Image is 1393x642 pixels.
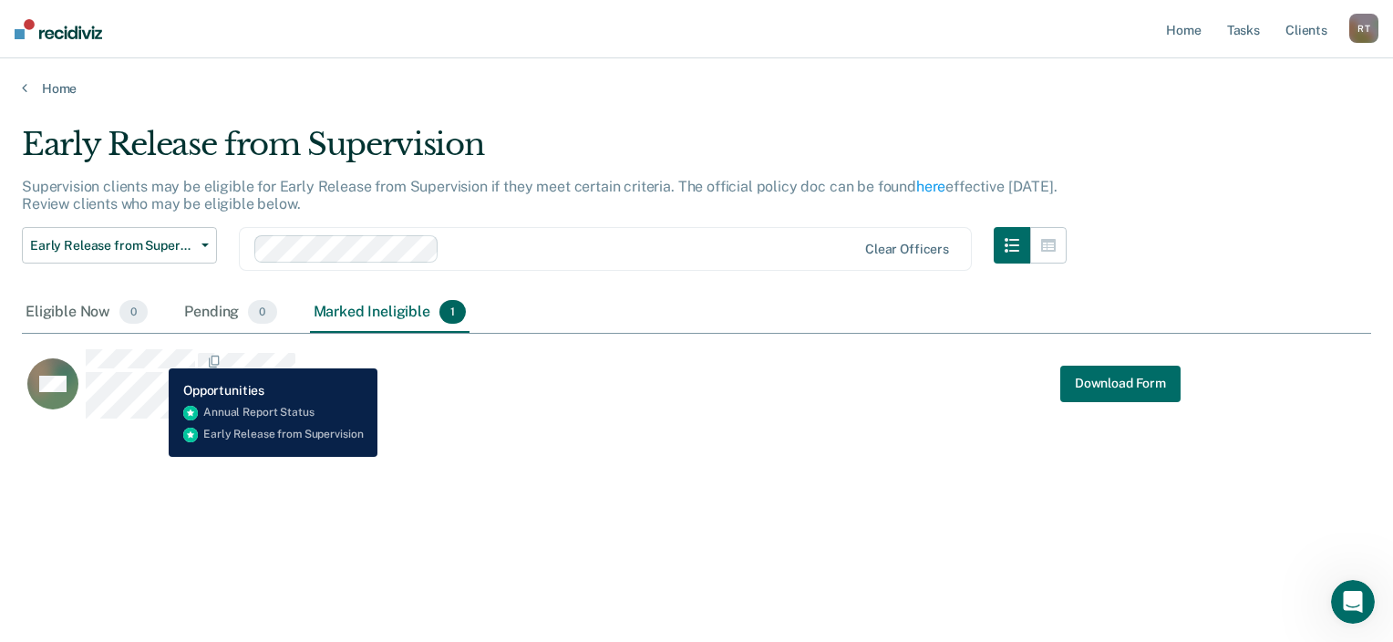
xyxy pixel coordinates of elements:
[22,126,1067,178] div: Early Release from Supervision
[22,348,1202,421] div: CaseloadOpportunityCell-03910197
[916,178,945,195] a: here
[310,293,470,333] div: Marked Ineligible1
[1060,365,1181,401] button: Download Form
[22,80,1371,97] a: Home
[15,19,102,39] img: Recidiviz
[1331,580,1375,624] iframe: Intercom live chat
[1060,365,1181,401] a: Navigate to form link
[1349,14,1378,43] button: RT
[865,242,949,257] div: Clear officers
[181,293,280,333] div: Pending0
[248,300,276,324] span: 0
[30,238,194,254] span: Early Release from Supervision
[22,293,151,333] div: Eligible Now0
[22,227,217,264] button: Early Release from Supervision
[22,178,1058,212] p: Supervision clients may be eligible for Early Release from Supervision if they meet certain crite...
[119,300,148,324] span: 0
[1349,14,1378,43] div: R T
[439,300,466,324] span: 1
